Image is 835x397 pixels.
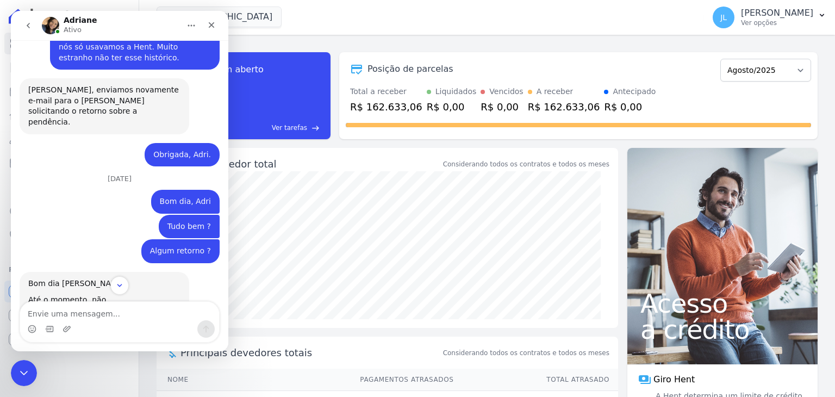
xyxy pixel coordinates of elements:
[4,305,134,326] a: Conta Hent
[4,128,134,150] a: Clientes
[741,8,813,18] p: [PERSON_NAME]
[272,123,307,133] span: Ver tarefas
[9,261,209,331] div: Adriane diz…
[537,86,574,97] div: A receber
[17,74,170,116] div: [PERSON_NAME], enviamos novamente e-mail para o [PERSON_NAME] solicitando o retorno sobre a pendê...
[443,348,609,358] span: Considerando todos os contratos e todos os meses
[4,281,134,302] a: Recebíveis
[481,100,523,114] div: R$ 0,00
[4,57,134,78] a: Contratos
[9,228,209,261] div: Juliany diz…
[239,369,454,391] th: Pagamentos Atrasados
[4,33,134,54] a: Visão Geral
[653,373,695,386] span: Giro Hent
[9,263,130,276] div: Plataformas
[640,290,805,317] span: Acesso
[489,86,523,97] div: Vencidos
[53,14,71,24] p: Ativo
[134,132,209,156] div: Obrigada, Adri.
[149,185,200,196] div: Bom dia, Adri
[9,164,209,179] div: [DATE]
[148,204,209,228] div: Tudo bem ?
[741,18,813,27] p: Ver opções
[4,176,134,198] a: Transferências
[443,159,609,169] div: Considerando todos os contratos e todos os meses
[9,132,209,165] div: Juliany diz…
[191,4,210,24] div: Fechar
[9,291,208,309] textarea: Envie uma mensagem...
[9,67,178,123] div: [PERSON_NAME], enviamos novamente e-mail para o [PERSON_NAME] solicitando o retorno sobre a pendê...
[454,369,618,391] th: Total Atrasado
[4,152,134,174] a: Minha Carteira
[34,314,43,322] button: Selecionador de GIF
[9,261,178,322] div: Bom dia [PERSON_NAME],Até o momento, não.Acionamos um outro canal do Serasa para tentar o retorno...
[170,4,191,25] button: Início
[9,179,209,204] div: Juliany diz…
[613,86,656,97] div: Antecipado
[350,86,422,97] div: Total a receber
[367,63,453,76] div: Posição de parcelas
[4,104,134,126] a: Lotes
[52,314,60,322] button: Upload do anexo
[311,124,320,132] span: east
[157,210,200,221] div: Tudo bem ?
[427,100,477,114] div: R$ 0,00
[17,284,170,295] div: Até o momento, não.
[9,67,209,132] div: Adriane diz…
[4,200,134,222] a: Crédito
[4,224,134,246] a: Negativação
[9,204,209,229] div: Juliany diz…
[222,123,320,133] a: Ver tarefas east
[140,179,209,203] div: Bom dia, Adri
[4,80,134,102] a: Parcelas
[157,7,282,27] button: [GEOGRAPHIC_DATA]
[528,100,600,114] div: R$ 162.633,06
[142,139,200,150] div: Obrigada, Adri.
[180,345,441,360] span: Principais devedores totais
[180,157,441,171] div: Saldo devedor total
[186,309,204,327] button: Enviar uma mensagem
[17,314,26,322] button: Selecionador de Emoji
[435,86,477,97] div: Liquidados
[350,100,422,114] div: R$ 162.633,06
[704,2,835,33] button: JL [PERSON_NAME] Ver opções
[11,360,37,386] iframe: Intercom live chat
[139,235,200,246] div: Algum retorno ?
[720,14,727,21] span: JL
[604,100,656,114] div: R$ 0,00
[11,11,228,351] iframe: Intercom live chat
[640,317,805,343] span: a crédito
[130,228,209,252] div: Algum retorno ?
[99,265,118,284] button: Scroll to bottom
[157,369,239,391] th: Nome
